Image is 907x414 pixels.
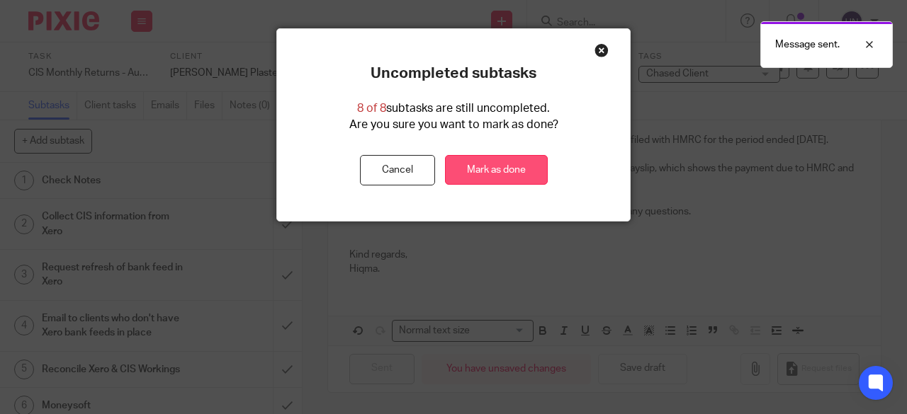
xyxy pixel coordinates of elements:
[371,64,536,83] p: Uncompleted subtasks
[360,155,435,185] button: Cancel
[349,117,558,133] p: Are you sure you want to mark as done?
[445,155,548,185] a: Mark as done
[357,100,550,117] p: subtasks are still uncompleted.
[775,38,840,52] p: Message sent.
[357,103,386,114] span: 8 of 8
